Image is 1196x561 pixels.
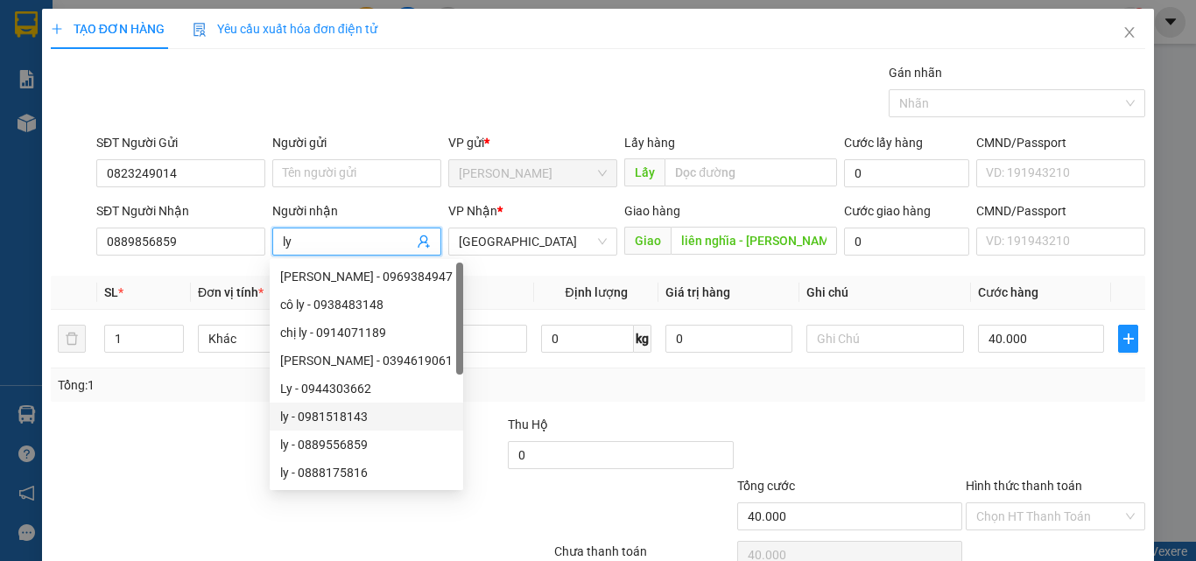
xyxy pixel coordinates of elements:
span: SL [104,285,118,299]
span: plus [51,23,63,35]
div: 0366976627 [167,75,345,100]
span: Phan Thiết [459,160,607,186]
div: CMND/Passport [976,201,1145,221]
div: [GEOGRAPHIC_DATA] [167,15,345,54]
div: Lyn Thái - 0394619061 [270,347,463,375]
span: Cước hàng [978,285,1038,299]
div: [PERSON_NAME] [15,15,155,54]
div: ly - 0889556859 [270,431,463,459]
div: VP gửi [448,133,617,152]
div: 50.000 [165,110,347,135]
label: Hình thức thanh toán [966,479,1082,493]
div: SĐT Người Nhận [96,201,265,221]
span: CHƯA CƯỚC : [165,115,265,133]
div: cô ly - 0938483148 [270,291,463,319]
div: ly - 0888175816 [270,459,463,487]
div: Lý - 0969384947 [270,263,463,291]
label: Cước giao hàng [844,204,931,218]
div: CMND/Passport [976,133,1145,152]
button: delete [58,325,86,353]
div: ly - 0981518143 [280,407,453,426]
span: Đơn vị tính [198,285,264,299]
span: TẠO ĐƠN HÀNG [51,22,165,36]
div: Ly - 0944303662 [270,375,463,403]
span: Định lượng [565,285,627,299]
div: ly - 0981518143 [270,403,463,431]
span: kg [634,325,651,353]
div: Ly - 0944303662 [280,379,453,398]
span: Đà Lạt [459,228,607,255]
input: Dọc đường [665,158,837,186]
span: Tổng cước [737,479,795,493]
div: thảo [15,54,155,75]
span: Gửi: [15,15,42,33]
span: close [1122,25,1136,39]
span: Lấy hàng [624,136,675,150]
button: Close [1105,9,1154,58]
div: Người gửi [272,133,441,152]
label: Cước lấy hàng [844,136,923,150]
span: Nhận: [167,15,209,33]
span: Thu Hộ [508,417,548,431]
div: [PERSON_NAME] - 0394619061 [280,351,453,370]
div: ly - 0888175816 [280,463,453,482]
span: Khác [208,326,345,352]
div: Người nhận [272,201,441,221]
span: Giao hàng [624,204,680,218]
th: Ghi chú [799,276,971,310]
div: 0967531506 [15,75,155,100]
input: Cước lấy hàng [844,159,969,187]
span: Lấy [624,158,665,186]
label: Gán nhãn [889,66,942,80]
div: [PERSON_NAME] - 0969384947 [280,267,453,286]
input: 0 [665,325,791,353]
input: Dọc đường [671,227,837,255]
div: chị ly - 0914071189 [280,323,453,342]
div: chị ly - 0914071189 [270,319,463,347]
span: plus [1119,332,1137,346]
span: Yêu cầu xuất hóa đơn điện tử [193,22,377,36]
div: Tổng: 1 [58,375,463,395]
input: Ghi Chú [806,325,964,353]
div: dũng [167,54,345,75]
span: Giao [624,227,671,255]
button: plus [1118,325,1138,353]
span: Giá trị hàng [665,285,730,299]
div: SĐT Người Gửi [96,133,265,152]
img: icon [193,23,207,37]
span: VP Nhận [448,204,497,218]
input: Cước giao hàng [844,228,969,256]
div: ly - 0889556859 [280,435,453,454]
span: user-add [417,235,431,249]
div: cô ly - 0938483148 [280,295,453,314]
